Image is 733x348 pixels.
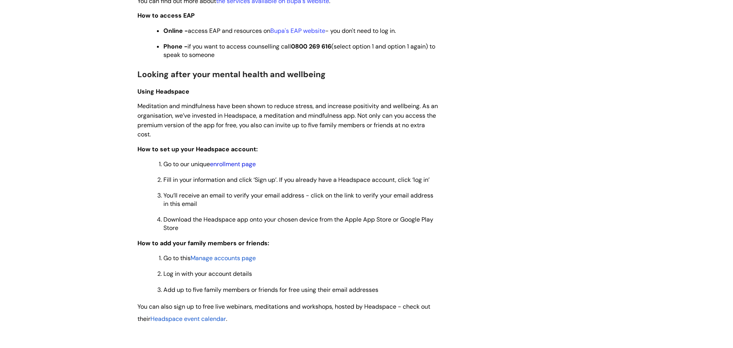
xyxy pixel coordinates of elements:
strong: How to access EAP [137,11,195,19]
span: You’ll receive an email to verify your email address - click on the link to verify your email add... [163,191,433,208]
span: Go to our unique [163,160,256,168]
a: Bupa's EAP website [270,27,325,35]
span: Meditation and mindfulness have been shown to reduce stress, and increase positivity and wellbein... [137,102,438,138]
span: Go to this [163,254,191,262]
span: Download the Headspace app onto your chosen device from the Apple App Store or Google Play Store [163,215,433,232]
strong: Online - [163,27,188,35]
a: enrollment page [210,160,256,168]
span: How to add your family members or friends: [137,239,269,247]
span: Looking after your mental health and wellbeing [137,69,326,80]
a: Manage accounts page [191,254,256,262]
span: Using Headspace [137,87,189,95]
span: You can also sign up to free live webinars, meditations and workshops, hosted by Headspace - chec... [137,303,430,323]
span: if you want to access counselling call (select option 1 and option 1 again) to speak to someone [163,42,435,59]
span: How to set up your Headspace account: [137,145,258,153]
span: access EAP and resources on - you don't need to log in. [163,27,396,35]
span: Headspace event calendar [150,315,226,323]
span: . [226,315,227,323]
strong: 0800 269 616 [291,42,331,50]
strong: Phone - [163,42,187,50]
a: Headspace event calendar [150,314,226,323]
span: Log in with your account details [163,270,252,278]
span: Add up to five family members or friends for free using their email addresses [163,286,378,294]
span: Fill in your information and click ‘Sign up’. If you already have a Headspace account, click ‘log... [163,176,429,184]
